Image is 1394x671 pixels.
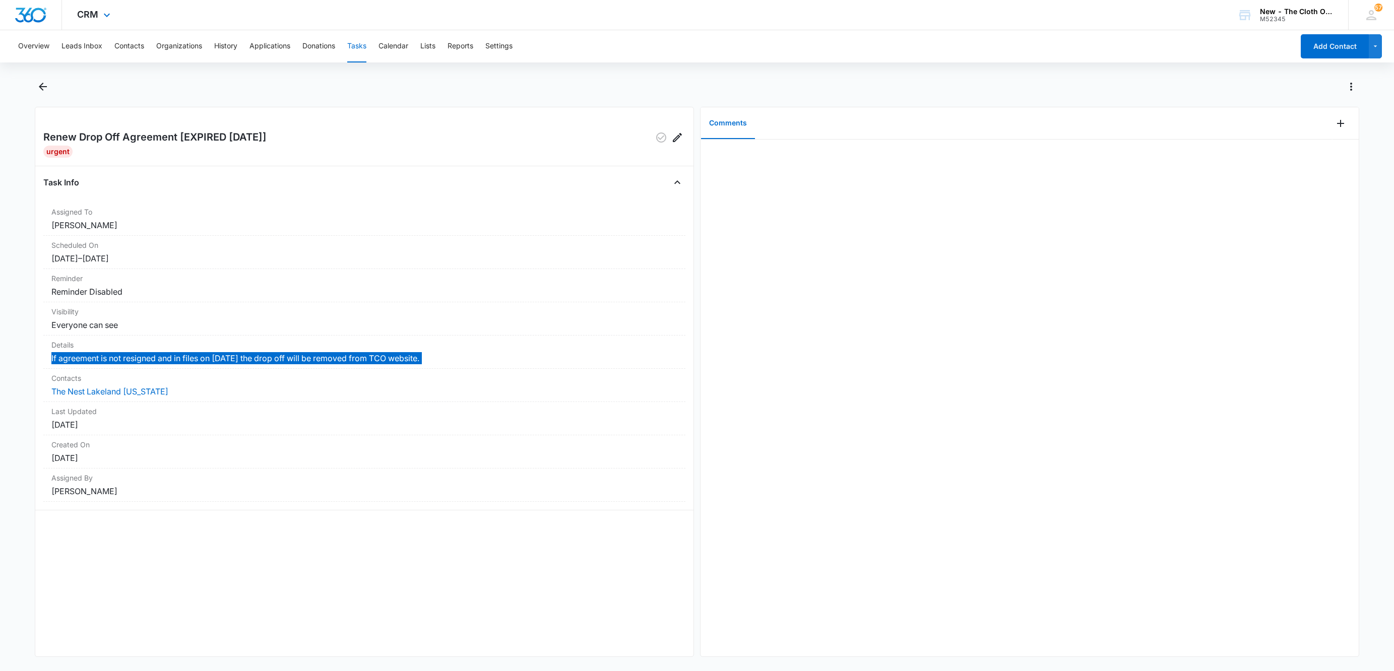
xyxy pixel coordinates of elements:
h2: Renew Drop Off Agreement [EXPIRED [DATE]] [43,129,267,146]
dt: Visibility [51,306,677,317]
button: Settings [485,30,513,62]
div: account id [1260,16,1334,23]
div: VisibilityEveryone can see [43,302,685,335]
button: Reports [448,30,473,62]
dd: [PERSON_NAME] [51,219,677,231]
dd: [DATE] [51,419,677,431]
div: Created On[DATE] [43,435,685,468]
dt: Last Updated [51,406,677,417]
div: DetailsIf agreement is not resigned and in files on [DATE] the drop off will be removed from TCO ... [43,335,685,369]
button: Back [35,79,51,95]
dd: If agreement is not resigned and in files on [DATE] the drop off will be removed from TCO website. [51,352,677,364]
dd: [PERSON_NAME] [51,485,677,497]
button: Add Contact [1301,34,1369,58]
button: Donations [302,30,335,62]
span: 57 [1374,4,1382,12]
div: account name [1260,8,1334,16]
span: CRM [77,9,98,20]
dt: Scheduled On [51,240,677,250]
div: Last Updated[DATE] [43,402,685,435]
div: Urgent [43,146,73,158]
dt: Contacts [51,373,677,383]
dt: Created On [51,439,677,450]
button: Tasks [347,30,366,62]
div: ReminderReminder Disabled [43,269,685,302]
button: Edit [669,129,685,146]
dd: [DATE] – [DATE] [51,252,677,264]
button: Applications [249,30,290,62]
dt: Assigned To [51,207,677,217]
dd: Everyone can see [51,319,677,331]
dd: Reminder Disabled [51,286,677,298]
button: Organizations [156,30,202,62]
h4: Task Info [43,176,79,188]
button: Comments [701,108,755,139]
div: ContactsThe Nest Lakeland [US_STATE] [43,369,685,402]
a: The Nest Lakeland [US_STATE] [51,386,168,396]
button: Leads Inbox [61,30,102,62]
div: Scheduled On[DATE]–[DATE] [43,236,685,269]
div: notifications count [1374,4,1382,12]
button: Actions [1343,79,1359,95]
dt: Details [51,340,677,350]
button: Contacts [114,30,144,62]
dd: [DATE] [51,452,677,464]
button: Calendar [378,30,408,62]
div: Assigned To[PERSON_NAME] [43,203,685,236]
button: Add Comment [1333,115,1349,131]
button: Close [669,174,685,190]
button: Overview [18,30,49,62]
div: Assigned By[PERSON_NAME] [43,468,685,502]
dt: Reminder [51,273,677,284]
button: Lists [420,30,435,62]
button: History [214,30,237,62]
dt: Assigned By [51,473,677,483]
